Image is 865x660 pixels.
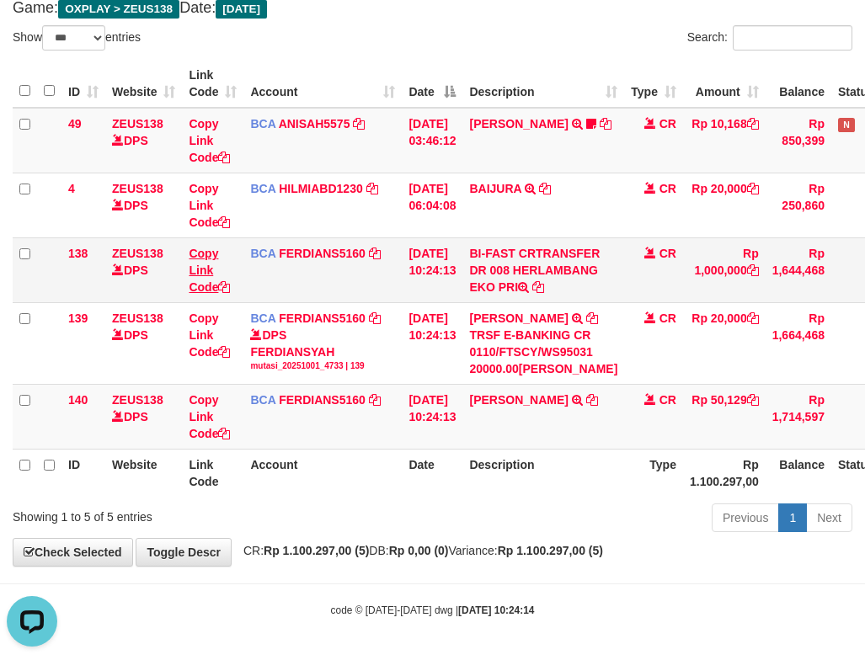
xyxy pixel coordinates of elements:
[462,60,624,108] th: Description: activate to sort column ascending
[766,384,831,449] td: Rp 1,714,597
[61,449,105,497] th: ID
[659,182,676,195] span: CR
[469,182,521,195] a: BAIJURA
[712,503,779,532] a: Previous
[766,302,831,384] td: Rp 1,664,468
[469,311,568,325] a: [PERSON_NAME]
[402,237,462,302] td: [DATE] 10:24:13
[402,449,462,497] th: Date
[766,60,831,108] th: Balance
[389,544,449,557] strong: Rp 0,00 (0)
[683,384,766,449] td: Rp 50,129
[264,544,369,557] strong: Rp 1.100.297,00 (5)
[532,280,544,294] a: Copy BI-FAST CRTRANSFER DR 008 HERLAMBANG EKO PRI to clipboard
[42,25,105,51] select: Showentries
[189,117,230,164] a: Copy Link Code
[250,247,275,260] span: BCA
[683,302,766,384] td: Rp 20,000
[243,449,402,497] th: Account
[624,60,683,108] th: Type: activate to sort column ascending
[733,25,852,51] input: Search:
[250,393,275,407] span: BCA
[105,108,182,173] td: DPS
[600,117,611,130] a: Copy INA PAUJANAH to clipboard
[539,182,551,195] a: Copy BAIJURA to clipboard
[747,117,759,130] a: Copy Rp 10,168 to clipboard
[683,449,766,497] th: Rp 1.100.297,00
[105,237,182,302] td: DPS
[683,60,766,108] th: Amount: activate to sort column ascending
[112,393,163,407] a: ZEUS138
[366,182,378,195] a: Copy HILMIABD1230 to clipboard
[68,182,75,195] span: 4
[624,449,683,497] th: Type
[68,247,88,260] span: 138
[68,393,88,407] span: 140
[766,108,831,173] td: Rp 850,399
[61,60,105,108] th: ID: activate to sort column ascending
[182,60,243,108] th: Link Code: activate to sort column ascending
[13,25,141,51] label: Show entries
[838,118,855,132] span: Has Note
[279,117,350,130] a: ANISAH5575
[105,302,182,384] td: DPS
[586,393,598,407] a: Copy AGUNG RIDOIN to clipboard
[747,263,759,277] a: Copy Rp 1,000,000 to clipboard
[112,311,163,325] a: ZEUS138
[331,604,535,616] small: code © [DATE]-[DATE] dwg |
[586,311,598,325] a: Copy SIDHARTA HERMAWAN to clipboard
[369,393,381,407] a: Copy FERDIANS5160 to clipboard
[13,538,133,567] a: Check Selected
[402,108,462,173] td: [DATE] 03:46:12
[279,182,363,195] a: HILMIABD1230
[136,538,232,567] a: Toggle Descr
[659,247,676,260] span: CR
[469,117,568,130] a: [PERSON_NAME]
[659,311,676,325] span: CR
[747,182,759,195] a: Copy Rp 20,000 to clipboard
[182,449,243,497] th: Link Code
[112,247,163,260] a: ZEUS138
[747,311,759,325] a: Copy Rp 20,000 to clipboard
[659,117,676,130] span: CR
[105,60,182,108] th: Website: activate to sort column ascending
[402,60,462,108] th: Date: activate to sort column descending
[250,311,275,325] span: BCA
[243,60,402,108] th: Account: activate to sort column ascending
[469,327,617,377] div: TRSF E-BANKING CR 0110/FTSCY/WS95031 20000.00[PERSON_NAME]
[105,449,182,497] th: Website
[766,237,831,302] td: Rp 1,644,468
[469,393,568,407] a: [PERSON_NAME]
[683,108,766,173] td: Rp 10,168
[747,393,759,407] a: Copy Rp 50,129 to clipboard
[353,117,365,130] a: Copy ANISAH5575 to clipboard
[659,393,676,407] span: CR
[189,182,230,229] a: Copy Link Code
[105,384,182,449] td: DPS
[112,182,163,195] a: ZEUS138
[402,173,462,237] td: [DATE] 06:04:08
[13,502,348,525] div: Showing 1 to 5 of 5 entries
[250,360,395,372] div: mutasi_20251001_4733 | 139
[189,393,230,440] a: Copy Link Code
[189,311,230,359] a: Copy Link Code
[189,247,230,294] a: Copy Link Code
[7,7,57,57] button: Open LiveChat chat widget
[250,117,275,130] span: BCA
[250,182,275,195] span: BCA
[402,384,462,449] td: [DATE] 10:24:13
[766,173,831,237] td: Rp 250,860
[462,449,624,497] th: Description
[369,311,381,325] a: Copy FERDIANS5160 to clipboard
[462,237,624,302] td: BI-FAST CRTRANSFER DR 008 HERLAMBANG EKO PRI
[112,117,163,130] a: ZEUS138
[279,393,366,407] a: FERDIANS5160
[498,544,603,557] strong: Rp 1.100.297,00 (5)
[806,503,852,532] a: Next
[250,327,395,372] div: DPS FERDIANSYAH
[369,247,381,260] a: Copy FERDIANS5160 to clipboard
[68,311,88,325] span: 139
[279,247,366,260] a: FERDIANS5160
[279,311,366,325] a: FERDIANS5160
[402,302,462,384] td: [DATE] 10:24:13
